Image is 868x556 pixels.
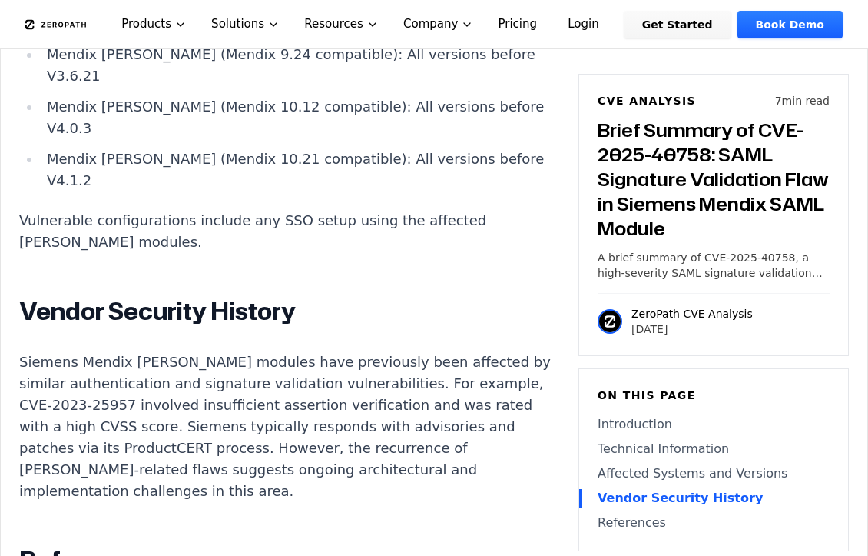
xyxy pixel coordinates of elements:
h6: CVE Analysis [598,93,696,108]
p: Vulnerable configurations include any SSO setup using the affected [PERSON_NAME] modules. [19,210,560,253]
h6: On this page [598,388,830,403]
a: References [598,514,830,532]
a: Technical Information [598,440,830,458]
li: Mendix [PERSON_NAME] (Mendix 10.21 compatible): All versions before V4.1.2 [41,148,560,191]
p: 7 min read [775,93,830,108]
a: Affected Systems and Versions [598,464,830,483]
a: Book Demo [737,11,843,38]
p: [DATE] [631,321,753,337]
h2: Vendor Security History [19,296,560,327]
a: Introduction [598,415,830,434]
h3: Brief Summary of CVE-2025-40758: SAML Signature Validation Flaw in Siemens Mendix SAML Module [598,118,830,241]
a: Vendor Security History [598,489,830,508]
img: ZeroPath CVE Analysis [598,309,622,334]
li: Mendix [PERSON_NAME] (Mendix 10.12 compatible): All versions before V4.0.3 [41,96,560,139]
p: ZeroPath CVE Analysis [631,306,753,321]
a: Login [549,11,618,38]
p: Siemens Mendix [PERSON_NAME] modules have previously been affected by similar authentication and ... [19,351,560,502]
li: Mendix [PERSON_NAME] (Mendix 9.24 compatible): All versions before V3.6.21 [41,44,560,87]
p: A brief summary of CVE-2025-40758, a high-severity SAML signature validation vulnerability affect... [598,250,830,281]
a: Get Started [624,11,731,38]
